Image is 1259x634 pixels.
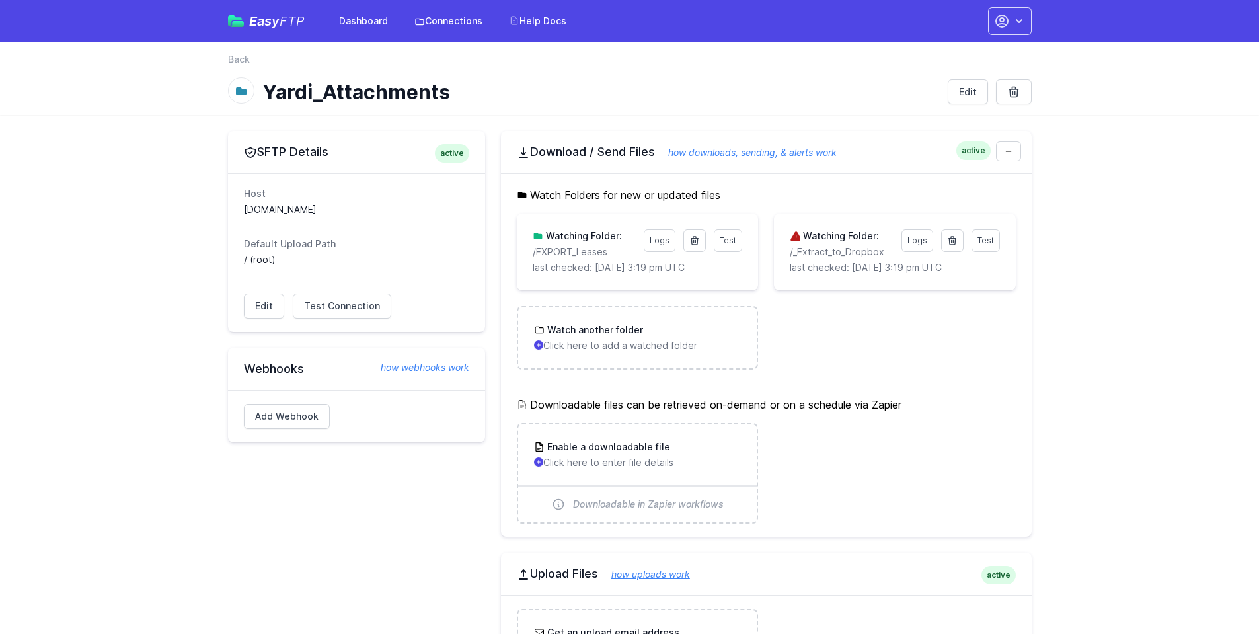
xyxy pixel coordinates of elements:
[244,203,469,216] dd: [DOMAIN_NAME]
[790,261,999,274] p: last checked: [DATE] 3:19 pm UTC
[573,498,724,511] span: Downloadable in Zapier workflows
[228,15,244,27] img: easyftp_logo.png
[244,253,469,266] dd: / (root)
[244,237,469,251] dt: Default Upload Path
[533,261,742,274] p: last checked: [DATE] 3:19 pm UTC
[977,235,994,245] span: Test
[228,53,1032,74] nav: Breadcrumb
[367,361,469,374] a: how webhooks work
[790,245,893,258] p: /_Extract_to_Dropbox
[518,307,757,368] a: Watch another folder Click here to add a watched folder
[244,361,469,377] h2: Webhooks
[244,187,469,200] dt: Host
[517,144,1016,160] h2: Download / Send Files
[331,9,396,33] a: Dashboard
[517,566,1016,582] h2: Upload Files
[533,245,636,258] p: /EXPORT_Leases
[280,13,305,29] span: FTP
[304,299,380,313] span: Test Connection
[543,229,622,243] h3: Watching Folder:
[249,15,305,28] span: Easy
[228,53,250,66] a: Back
[293,294,391,319] a: Test Connection
[262,80,937,104] h1: Yardi_Attachments
[948,79,988,104] a: Edit
[435,144,469,163] span: active
[518,424,757,522] a: Enable a downloadable file Click here to enter file details Downloadable in Zapier workflows
[714,229,742,252] a: Test
[644,229,675,252] a: Logs
[972,229,1000,252] a: Test
[720,235,736,245] span: Test
[655,147,837,158] a: how downloads, sending, & alerts work
[244,294,284,319] a: Edit
[244,404,330,429] a: Add Webhook
[545,323,643,337] h3: Watch another folder
[517,397,1016,413] h5: Downloadable files can be retrieved on-demand or on a schedule via Zapier
[901,229,933,252] a: Logs
[598,569,690,580] a: how uploads work
[534,339,741,352] p: Click here to add a watched folder
[517,187,1016,203] h5: Watch Folders for new or updated files
[406,9,490,33] a: Connections
[534,456,741,469] p: Click here to enter file details
[800,229,879,243] h3: Watching Folder:
[981,566,1016,584] span: active
[228,15,305,28] a: EasyFTP
[956,141,991,160] span: active
[501,9,574,33] a: Help Docs
[244,144,469,160] h2: SFTP Details
[545,440,670,454] h3: Enable a downloadable file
